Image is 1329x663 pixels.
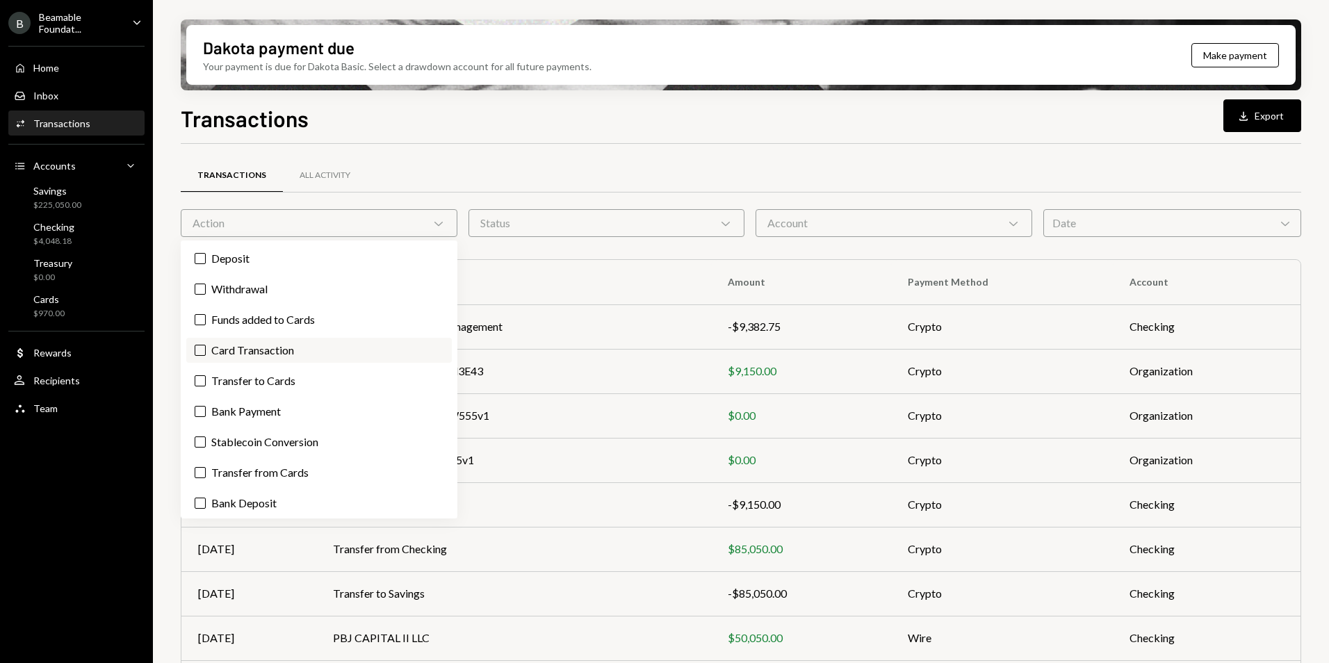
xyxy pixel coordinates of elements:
td: USDC to USDC [316,482,711,527]
label: Transfer to Cards [186,368,452,393]
div: $0.00 [33,272,72,284]
div: [DATE] [198,630,300,646]
td: Crypto [891,349,1113,393]
button: Make payment [1191,43,1279,67]
td: Wire [891,616,1113,660]
th: To/From [316,260,711,304]
div: $0.00 [728,452,874,468]
td: Crypto [891,571,1113,616]
a: Transactions [8,110,145,136]
td: Checking [1113,616,1301,660]
div: $4,048.18 [33,236,74,247]
div: $85,050.00 [728,541,874,557]
td: Crypto [891,482,1113,527]
label: Deposit [186,246,452,271]
a: Rewards [8,340,145,365]
div: Beamable Foundat... [39,11,121,35]
td: PBJ CAPITAL II LLC [316,616,711,660]
div: Date [1043,209,1301,237]
div: [DATE] [198,541,300,557]
label: Withdrawal [186,277,452,302]
a: Savings$225,050.00 [8,181,145,214]
div: Dakota payment due [203,36,354,59]
div: Accounts [33,160,76,172]
div: $9,150.00 [728,363,874,379]
a: Checking$4,048.18 [8,217,145,250]
button: Export [1223,99,1301,132]
a: Recipients [8,368,145,393]
label: Card Transaction [186,338,452,363]
div: [DATE] [198,585,300,602]
td: Transfer from Checking [316,527,711,571]
td: Crypto [891,438,1113,482]
td: Deposit from 0xA9D1...1d3E43 [316,349,711,393]
div: Treasury [33,257,72,269]
div: Recipients [33,375,80,386]
div: -$9,382.75 [728,318,874,335]
button: Withdrawal [195,284,206,295]
a: Home [8,55,145,80]
label: Transfer from Cards [186,460,452,485]
label: Funds added to Cards [186,307,452,332]
a: Cards$970.00 [8,289,145,322]
div: Transactions [33,117,90,129]
label: Bank Deposit [186,491,452,516]
td: Checking [1113,571,1301,616]
div: Status [468,209,745,237]
button: Transfer from Cards [195,467,206,478]
div: $970.00 [33,308,65,320]
div: -$9,150.00 [728,496,874,513]
a: Transactions [181,158,283,193]
button: Funds added to Cards [195,314,206,325]
div: Rewards [33,347,72,359]
td: Deposit from 6vogkt...te55v1 [316,438,711,482]
td: Crypto [891,393,1113,438]
a: Treasury$0.00 [8,253,145,286]
td: Checking [1113,304,1301,349]
div: Team [33,402,58,414]
h1: Transactions [181,104,309,132]
div: All Activity [300,170,350,181]
button: Card Transaction [195,345,206,356]
td: Transfer to Savings [316,571,711,616]
label: Bank Payment [186,399,452,424]
td: Checking [1113,482,1301,527]
button: Bank Deposit [195,498,206,509]
td: Deposit from 6vQxWu...W555v1 [316,393,711,438]
div: Checking [33,221,74,233]
div: $225,050.00 [33,199,81,211]
div: B [8,12,31,34]
div: Home [33,62,59,74]
button: Deposit [195,253,206,264]
div: $50,050.00 [728,630,874,646]
div: Cards [33,293,65,305]
div: Action [181,209,457,237]
div: Your payment is due for Dakota Basic. Select a drawdown account for all future payments. [203,59,592,74]
td: Withdraw to Leeward Management [316,304,711,349]
a: Accounts [8,153,145,178]
th: Amount [711,260,891,304]
div: -$85,050.00 [728,585,874,602]
label: Stablecoin Conversion [186,429,452,455]
div: Transactions [197,170,266,181]
td: Crypto [891,304,1113,349]
td: Organization [1113,349,1301,393]
button: Transfer to Cards [195,375,206,386]
div: Savings [33,185,81,197]
div: $0.00 [728,407,874,424]
a: All Activity [283,158,367,193]
div: Inbox [33,90,58,101]
div: Account [756,209,1032,237]
button: Stablecoin Conversion [195,436,206,448]
td: Checking [1113,527,1301,571]
td: Crypto [891,527,1113,571]
a: Team [8,395,145,420]
button: Bank Payment [195,406,206,417]
th: Payment Method [891,260,1113,304]
td: Organization [1113,393,1301,438]
a: Inbox [8,83,145,108]
td: Organization [1113,438,1301,482]
th: Account [1113,260,1301,304]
